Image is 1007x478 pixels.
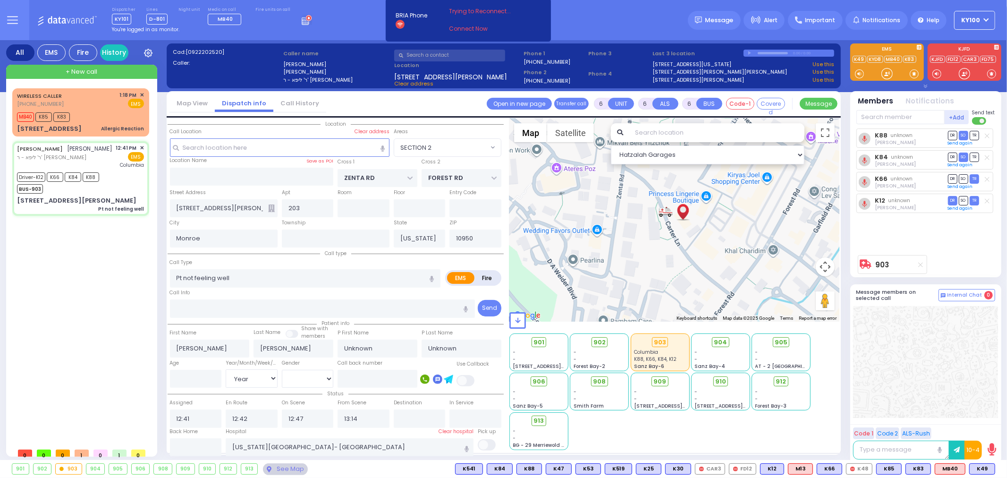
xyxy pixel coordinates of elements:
div: All [6,44,34,61]
button: Show satellite imagery [547,123,594,142]
button: Transfer call [554,98,589,110]
div: Allergic Reaction [101,125,144,132]
span: - [574,356,576,363]
span: SECTION 2 [400,143,432,153]
div: K83 [905,463,931,475]
div: 905 [109,464,127,474]
span: 905 [775,338,787,347]
div: 910 [199,464,216,474]
span: - [755,349,758,356]
span: 908 [593,377,606,386]
span: MB40 [17,112,34,122]
button: Members [858,96,894,107]
span: 906 [533,377,545,386]
a: Use this [812,76,834,84]
a: K12 [875,197,885,204]
span: 902 [593,338,606,347]
span: Columbia [634,349,658,356]
div: 903 [652,337,669,348]
a: Open this area in Google Maps (opens a new window) [512,309,543,322]
span: MB40 [218,15,233,23]
button: Code-1 [726,98,754,110]
span: Patient info [317,320,354,327]
button: 10-4 [965,441,982,460]
span: Bernard Babad [875,204,916,211]
a: Use this [812,68,834,76]
span: K88, K66, K84, K12 [634,356,677,363]
label: Clear hospital [439,428,474,435]
span: Location [321,120,351,128]
span: Internal Chat [948,292,982,299]
img: red-radio-icon.svg [699,467,704,471]
input: Search location [629,123,804,142]
img: comment-alt.png [941,293,946,298]
label: Cross 2 [422,158,440,166]
span: 1:18 PM [120,92,137,99]
label: Pick up [478,428,496,435]
label: On Scene [282,399,305,407]
span: AT - 2 [GEOGRAPHIC_DATA] [755,363,825,370]
span: - [513,427,516,435]
div: BLS [817,463,842,475]
span: Sanz Bay-5 [513,402,543,410]
label: P First Name [338,329,369,337]
span: DR [948,153,957,162]
label: KJFD [928,47,1001,53]
span: - [574,388,576,395]
div: [STREET_ADDRESS][PERSON_NAME] [17,196,136,205]
label: Assigned [170,399,193,407]
span: SO [959,153,968,162]
span: BG - 29 Merriewold S. [513,442,566,449]
label: Save as POI [306,158,333,164]
button: Code 2 [876,427,899,439]
span: - [755,395,758,402]
span: ר' ליפא - ר' [PERSON_NAME] [17,154,113,162]
div: M13 [788,463,813,475]
button: ALS [652,98,678,110]
span: TR [970,131,979,140]
div: 909 [177,464,195,474]
a: CAR3 [962,56,979,63]
div: 904 [86,464,105,474]
div: K48 [846,463,872,475]
span: unknown [891,175,913,182]
span: TR [970,174,979,183]
label: Areas [394,128,408,136]
label: Call back number [338,359,382,367]
span: DR [948,196,957,205]
span: [STREET_ADDRESS][PERSON_NAME] [634,402,723,410]
span: D-801 [146,14,168,25]
div: 906 [132,464,150,474]
label: Location [394,61,520,69]
span: 909 [654,377,667,386]
span: BUS-903 [17,184,43,194]
label: City [170,219,180,227]
label: Turn off text [972,116,987,126]
label: In Service [449,399,474,407]
div: K84 [487,463,513,475]
div: K541 [455,463,483,475]
span: You're logged in as monitor. [112,26,179,33]
div: K30 [665,463,691,475]
a: Dispatch info [215,99,273,108]
label: Location Name [170,157,207,164]
img: message.svg [695,17,702,24]
label: From Scene [338,399,366,407]
a: KJFD [930,56,945,63]
span: 0 [37,450,51,457]
a: [PERSON_NAME] [17,145,63,153]
span: Message [705,16,734,25]
span: Columbia [120,162,144,169]
label: Last 3 location [653,50,744,58]
label: Medic on call [208,7,245,13]
span: DR [948,174,957,183]
button: Send [478,300,501,316]
span: unknown [891,132,913,139]
a: Map View [169,99,215,108]
a: Open in new page [487,98,552,110]
span: Trying to Reconnect... [449,7,524,16]
span: unknown [889,197,911,204]
div: 912 [220,464,237,474]
div: K25 [636,463,661,475]
label: Caller name [283,50,391,58]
